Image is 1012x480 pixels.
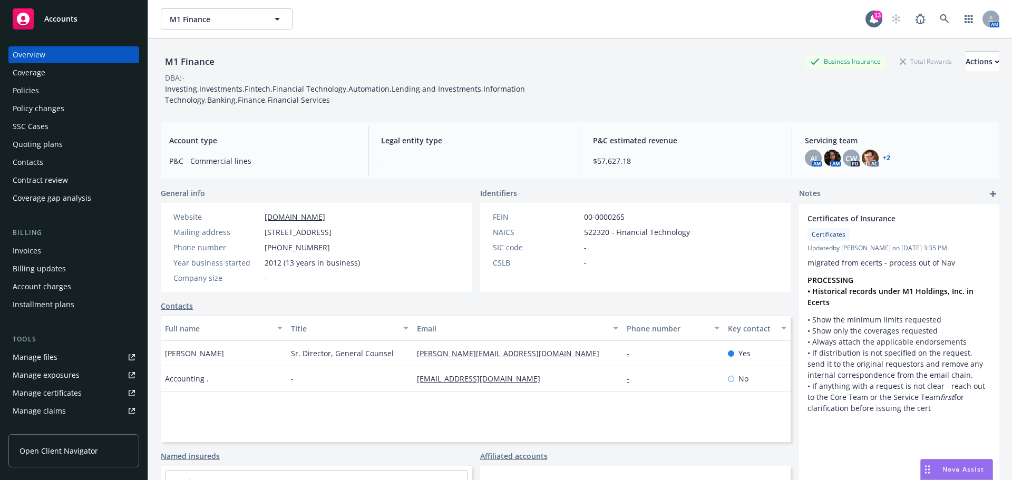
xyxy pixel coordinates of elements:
a: [EMAIL_ADDRESS][DOMAIN_NAME] [417,374,549,384]
div: Mailing address [173,227,260,238]
span: $57,627.18 [593,155,779,166]
span: AJ [810,153,817,164]
a: - [627,374,638,384]
button: Phone number [622,316,723,341]
a: Contacts [161,300,193,311]
a: Contacts [8,154,139,171]
a: Overview [8,46,139,63]
span: Certificates of Insurance [807,213,964,224]
span: Open Client Navigator [20,445,98,456]
span: Accounts [44,15,77,23]
div: Coverage [13,64,45,81]
a: Coverage gap analysis [8,190,139,207]
button: Actions [966,51,999,72]
div: Billing updates [13,260,66,277]
div: FEIN [493,211,580,222]
a: Manage BORs [8,420,139,437]
div: Full name [165,323,271,334]
div: Manage files [13,349,57,366]
div: Manage BORs [13,420,62,437]
span: [STREET_ADDRESS] [265,227,332,238]
span: 2012 (13 years in business) [265,257,360,268]
div: Invoices [13,242,41,259]
button: M1 Finance [161,8,293,30]
span: [PERSON_NAME] [165,348,224,359]
div: Website [173,211,260,222]
a: [PERSON_NAME][EMAIL_ADDRESS][DOMAIN_NAME] [417,348,608,358]
img: photo [824,150,841,166]
div: Title [291,323,397,334]
div: Billing [8,228,139,238]
div: Quoting plans [13,136,63,153]
strong: PROCESSING [807,275,853,285]
div: Installment plans [13,296,74,313]
span: CW [845,153,857,164]
a: Account charges [8,278,139,295]
a: Installment plans [8,296,139,313]
div: Actions [966,52,999,72]
a: - [627,348,638,358]
a: Accounts [8,4,139,34]
div: SSC Cases [13,118,48,135]
a: Start snowing [885,8,907,30]
img: photo [862,150,879,166]
button: Full name [161,316,287,341]
em: first [940,392,954,402]
div: 13 [873,11,882,20]
span: 00-0000265 [584,211,625,222]
div: Key contact [728,323,775,334]
span: Updated by [PERSON_NAME] on [DATE] 3:35 PM [807,243,991,253]
span: [PHONE_NUMBER] [265,242,330,253]
span: - [584,242,587,253]
div: Account charges [13,278,71,295]
span: Accounting . [165,373,209,384]
span: Investing,Investments,Fintech,Financial Technology,Automation,Lending and Investments,Information... [165,84,527,105]
span: P&C - Commercial lines [169,155,355,166]
span: Notes [799,188,821,200]
a: Billing updates [8,260,139,277]
div: NAICS [493,227,580,238]
a: Search [934,8,955,30]
div: SIC code [493,242,580,253]
div: Business Insurance [805,55,886,68]
span: Certificates [812,230,845,239]
a: SSC Cases [8,118,139,135]
strong: • Historical records under M1 Holdings, Inc. in Ecerts [807,286,976,307]
p: • Show the minimum limits requested • Show only the coverages requested • Always attach the appli... [807,314,991,414]
a: Report a Bug [910,8,931,30]
div: Overview [13,46,45,63]
span: P&C estimated revenue [593,135,779,146]
span: Nova Assist [942,465,984,474]
a: Manage claims [8,403,139,419]
span: - [381,155,567,166]
div: Tools [8,334,139,345]
span: - [584,257,587,268]
div: Contract review [13,172,68,189]
div: Policies [13,82,39,99]
span: Servicing team [805,135,991,146]
div: Policy changes [13,100,64,117]
div: Contacts [13,154,43,171]
a: +2 [883,155,890,161]
span: Yes [738,348,751,359]
a: Coverage [8,64,139,81]
span: No [738,373,748,384]
a: Policy changes [8,100,139,117]
div: Phone number [173,242,260,253]
div: Coverage gap analysis [13,190,91,207]
a: Manage files [8,349,139,366]
a: Switch app [958,8,979,30]
span: - [265,272,267,283]
p: migrated from ecerts - process out of Nav [807,257,991,268]
button: Nova Assist [920,459,993,480]
div: Manage exposures [13,367,80,384]
span: 522320 - Financial Technology [584,227,690,238]
div: Phone number [627,323,707,334]
span: Legal entity type [381,135,567,146]
button: Email [413,316,622,341]
div: DBA: - [165,72,184,83]
a: Named insureds [161,450,220,462]
a: add [987,188,999,200]
div: CSLB [493,257,580,268]
span: Manage exposures [8,367,139,384]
